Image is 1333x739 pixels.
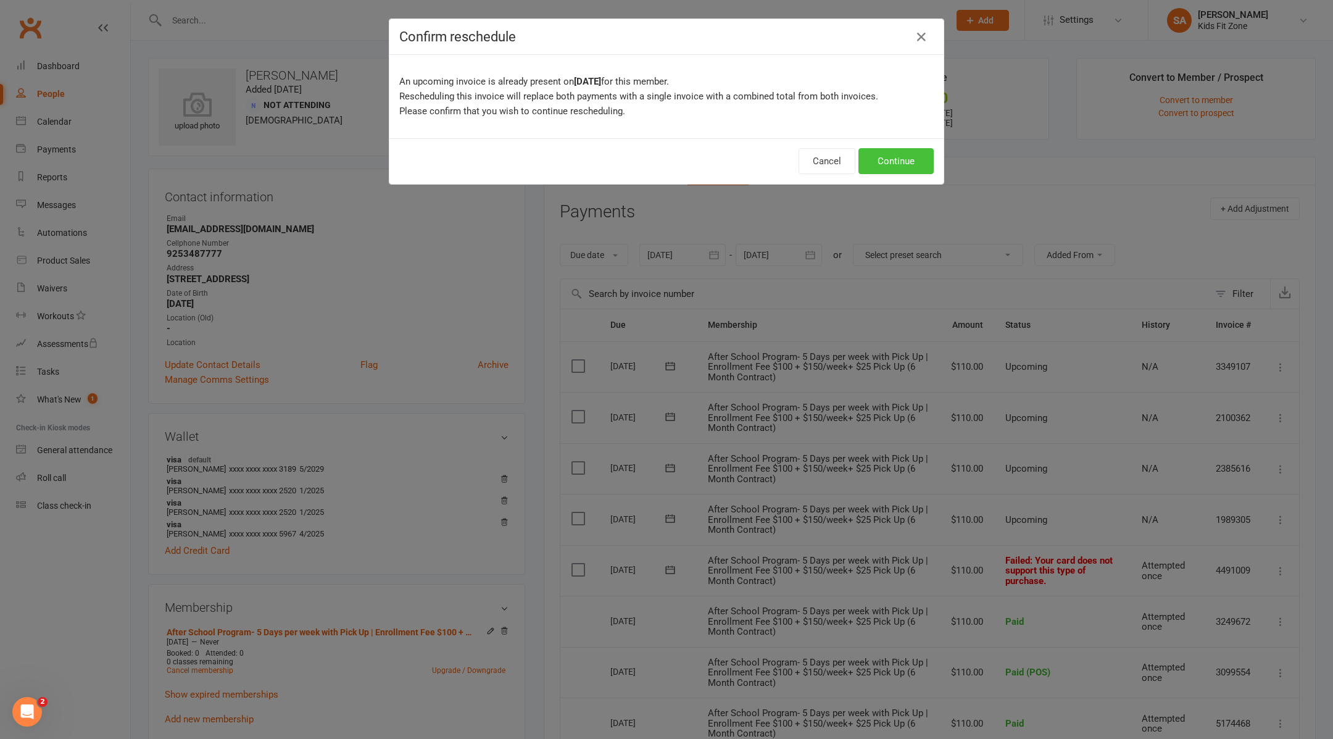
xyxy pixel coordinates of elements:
[399,74,934,119] p: An upcoming invoice is already present on for this member. Rescheduling this invoice will replace...
[38,697,48,707] span: 2
[574,76,601,87] b: [DATE]
[399,29,934,44] h4: Confirm reschedule
[12,697,42,727] iframe: Intercom live chat
[912,27,931,47] button: Close
[858,148,934,174] button: Continue
[799,148,855,174] button: Cancel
